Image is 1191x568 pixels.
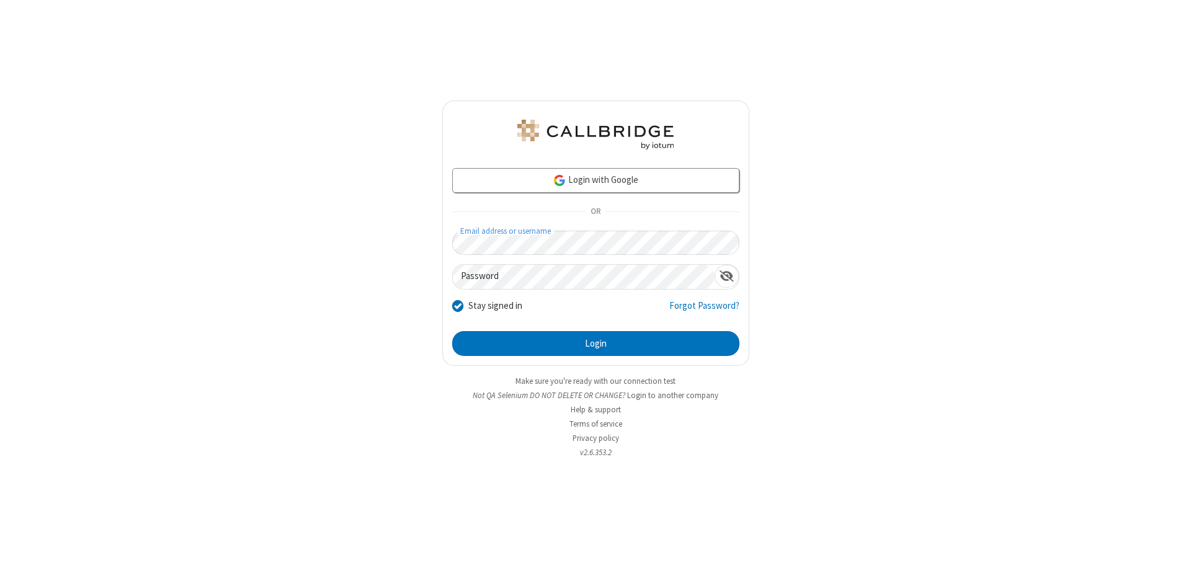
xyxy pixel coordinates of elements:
button: Login to another company [627,389,718,401]
div: Show password [715,265,739,288]
a: Privacy policy [573,433,619,443]
span: OR [586,203,605,221]
li: Not QA Selenium DO NOT DELETE OR CHANGE? [442,389,749,401]
button: Login [452,331,739,356]
a: Terms of service [569,419,622,429]
a: Help & support [571,404,621,415]
img: google-icon.png [553,174,566,187]
li: v2.6.353.2 [442,446,749,458]
iframe: Chat [1160,536,1182,559]
a: Forgot Password? [669,299,739,322]
input: Email address or username [452,231,739,255]
img: QA Selenium DO NOT DELETE OR CHANGE [515,120,676,149]
label: Stay signed in [468,299,522,313]
a: Login with Google [452,168,739,193]
a: Make sure you're ready with our connection test [515,376,676,386]
input: Password [453,265,715,289]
